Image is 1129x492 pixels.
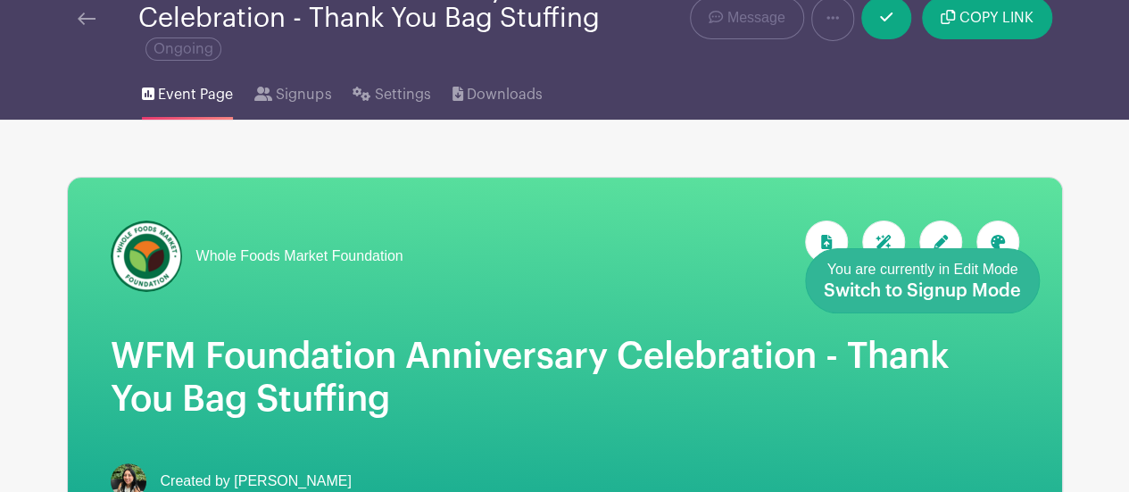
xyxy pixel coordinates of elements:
span: Created by [PERSON_NAME] [161,471,352,492]
a: Event Page [142,63,233,120]
img: back-arrow-29a5d9b10d5bd6ae65dc969a981735edf675c4d7a1fe02e03b50dbd4ba3cdb55.svg [78,13,95,25]
a: Signups [254,63,331,120]
span: Signups [276,84,331,105]
img: wfmf_primary_badge_4c.png [111,221,182,292]
span: Whole Foods Market Foundation [196,246,403,267]
a: Whole Foods Market Foundation [111,221,403,292]
a: You are currently in Edit Mode Switch to Signup Mode [805,248,1040,313]
h1: WFM Foundation Anniversary Celebration - Thank You Bag Stuffing [111,335,1019,421]
span: Ongoing [145,38,221,61]
span: Message [727,7,785,29]
span: Downloads [467,84,543,105]
span: Settings [375,84,431,105]
span: You are currently in Edit Mode [824,262,1021,299]
span: Switch to Signup Mode [824,282,1021,300]
a: Settings [353,63,430,120]
span: COPY LINK [959,11,1034,25]
a: Downloads [452,63,543,120]
span: Event Page [158,84,233,105]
